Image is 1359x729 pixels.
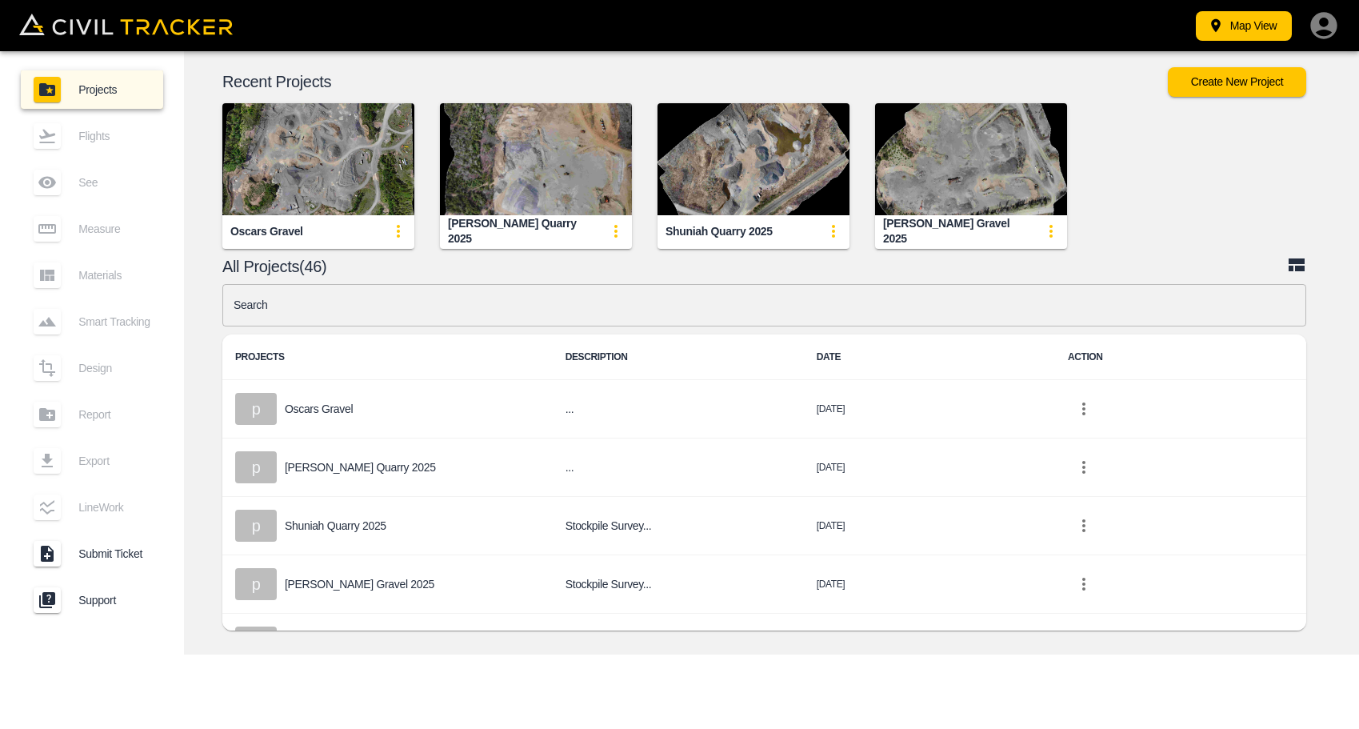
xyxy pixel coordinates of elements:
td: [DATE] [804,380,1055,439]
p: [PERSON_NAME] Quarry 2025 [285,461,436,474]
button: update-card-details [382,215,414,247]
button: update-card-details [817,215,849,247]
button: update-card-details [1035,215,1067,247]
p: Recent Projects [222,75,1168,88]
th: DESCRIPTION [553,334,804,380]
th: DATE [804,334,1055,380]
div: Oscars Gravel [230,224,303,239]
h6: ... [566,399,791,419]
div: p [235,568,277,600]
img: Civil Tracker [19,14,233,36]
img: Shuniah Quarry 2025 [658,103,849,215]
p: Oscars Gravel [285,403,353,415]
img: Oscars Gravel [222,103,414,215]
span: Support [78,594,150,607]
td: [DATE] [804,439,1055,497]
th: ACTION [1055,334,1306,380]
div: [PERSON_NAME] Quarry 2025 [448,216,600,246]
img: BJ Kapush Quarry 2025 [440,103,632,215]
a: Submit Ticket [21,535,163,573]
span: Projects [78,83,150,96]
td: [DATE] [804,614,1055,672]
div: p [235,510,277,542]
a: Support [21,581,163,619]
a: Projects [21,70,163,109]
button: Create New Project [1168,67,1306,97]
div: [PERSON_NAME] Gravel 2025 [883,216,1035,246]
button: update-card-details [600,215,632,247]
div: p [235,451,277,483]
td: [DATE] [804,555,1055,614]
h6: Stockpile Survey [566,575,791,595]
p: Shuniah Quarry 2025 [285,519,386,532]
h6: ... [566,458,791,478]
div: Shuniah Quarry 2025 [666,224,773,239]
span: Submit Ticket [78,547,150,560]
img: Goulet Gravel 2025 [875,103,1067,215]
div: p [235,627,277,659]
p: [PERSON_NAME] Gravel 2025 [285,578,434,591]
h6: Stockpile Survey [566,516,791,536]
p: All Projects(46) [222,260,1287,273]
th: PROJECTS [222,334,553,380]
td: [DATE] [804,497,1055,555]
button: Map View [1196,11,1292,41]
div: p [235,393,277,425]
